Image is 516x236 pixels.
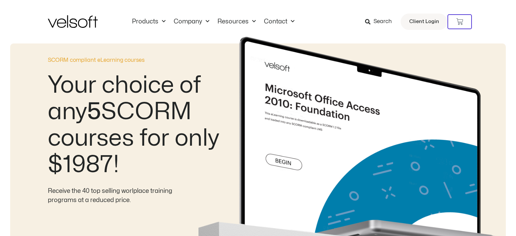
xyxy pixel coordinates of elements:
[128,18,299,25] nav: Menu
[401,14,447,30] a: Client Login
[48,15,98,28] img: Velsoft Training Materials
[48,186,199,205] div: Receive the 40 top selling worlplace training programs at a reduced price.
[365,16,397,28] a: Search
[374,17,392,26] span: Search
[87,101,101,123] b: 5
[213,18,260,25] a: ResourcesMenu Toggle
[48,72,220,178] h2: Your choice of any SCORM courses for only $1987!
[409,17,439,26] span: Client Login
[170,18,213,25] a: CompanyMenu Toggle
[48,56,241,64] p: SCORM compliant eLearning courses
[260,18,299,25] a: ContactMenu Toggle
[128,18,170,25] a: ProductsMenu Toggle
